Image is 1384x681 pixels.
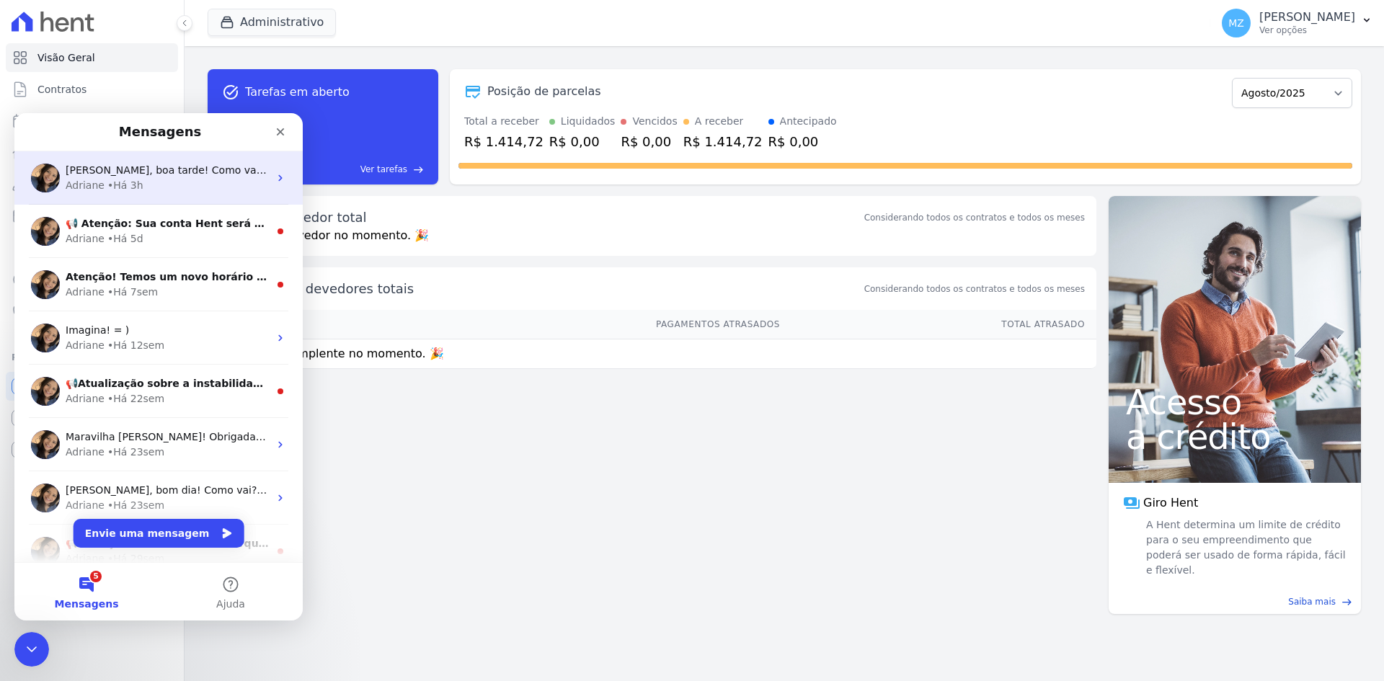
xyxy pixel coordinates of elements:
a: Conta Hent [6,404,178,432]
div: • Há 23sem [93,385,150,400]
iframe: Intercom live chat [14,632,49,667]
img: Profile image for Adriane [17,157,45,186]
span: task_alt [222,84,239,101]
span: Acesso [1126,385,1344,419]
span: Giro Hent [1143,494,1198,512]
div: • Há 5d [93,118,129,133]
span: east [413,164,424,175]
div: • Há 29sem [93,438,150,453]
span: a crédito [1126,419,1344,454]
p: [PERSON_NAME] [1259,10,1355,25]
span: [PERSON_NAME], bom dia! Como vai? [PERSON_NAME], quais as obras faltantes por favor? [51,371,511,383]
button: Administrativo [208,9,336,36]
a: Saiba mais east [1117,595,1352,608]
a: Crédito [6,265,178,294]
a: Parcelas [6,107,178,135]
iframe: Intercom live chat [14,113,303,620]
a: Lotes [6,138,178,167]
span: Maravilha [PERSON_NAME]! Obrigada pelo retorno. ; ) [51,318,323,329]
span: [PERSON_NAME], boa tarde! Como vai? [PERSON_NAME], a aba utilizada para conciliação financeira é ... [51,51,1339,63]
div: Adriane [51,65,90,80]
p: Ver opções [1259,25,1355,36]
div: • Há 3h [93,65,129,80]
div: R$ 0,00 [549,132,616,151]
span: Ajuda [202,486,231,496]
div: Adriane [51,278,90,293]
span: Tarefas em aberto [245,84,350,101]
span: Visão Geral [37,50,95,65]
span: Mensagens [40,486,105,496]
div: Vencidos [632,114,677,129]
div: Adriane [51,385,90,400]
th: Pagamentos Atrasados [366,310,781,339]
span: Imagina! = ) [51,211,115,223]
td: Ninguém inadimplente no momento. 🎉 [208,339,1096,369]
img: Profile image for Adriane [17,424,45,453]
p: Sem saldo devedor no momento. 🎉 [208,227,1096,256]
div: R$ 1.414,72 [464,132,544,151]
a: Recebíveis [6,372,178,401]
img: Profile image for Adriane [17,264,45,293]
button: MZ [PERSON_NAME] Ver opções [1210,3,1384,43]
div: Total a receber [464,114,544,129]
img: Profile image for Adriane [17,370,45,399]
a: Contratos [6,75,178,104]
div: • Há 22sem [93,278,150,293]
div: Plataformas [12,349,172,366]
div: Adriane [51,438,90,453]
div: R$ 0,00 [621,132,677,151]
div: Adriane [51,118,90,133]
a: Minha Carteira [6,202,178,231]
img: Profile image for Adriane [17,317,45,346]
img: Profile image for Adriane [17,104,45,133]
a: Negativação [6,297,178,326]
a: Transferências [6,233,178,262]
span: Saiba mais [1288,595,1336,608]
div: • Há 12sem [93,225,150,240]
div: • Há 23sem [93,331,150,347]
span: Contratos [37,82,86,97]
span: MZ [1228,18,1244,28]
th: Total Atrasado [781,310,1096,339]
span: A Hent determina um limite de crédito para o seu empreendimento que poderá ser usado de forma ráp... [1143,517,1347,578]
span: Principais devedores totais [239,279,861,298]
div: Adriane [51,225,90,240]
img: Profile image for Adriane [17,210,45,239]
div: 0 [222,101,255,176]
a: Clientes [6,170,178,199]
div: Liquidados [561,114,616,129]
div: R$ 1.414,72 [683,132,763,151]
div: Antecipado [780,114,837,129]
button: Ajuda [144,450,288,507]
div: • Há 7sem [93,172,143,187]
a: Ver tarefas east [261,163,424,176]
div: Considerando todos os contratos e todos os meses [864,211,1085,224]
div: Posição de parcelas [487,83,601,100]
div: R$ 0,00 [768,132,837,151]
div: Saldo devedor total [239,208,861,227]
button: Envie uma mensagem [59,406,230,435]
div: Adriane [51,172,90,187]
a: Visão Geral [6,43,178,72]
div: A receber [695,114,744,129]
span: Considerando todos os contratos e todos os meses [864,282,1085,295]
span: Ver tarefas [360,163,407,176]
span: east [1341,597,1352,607]
div: Adriane [51,331,90,347]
